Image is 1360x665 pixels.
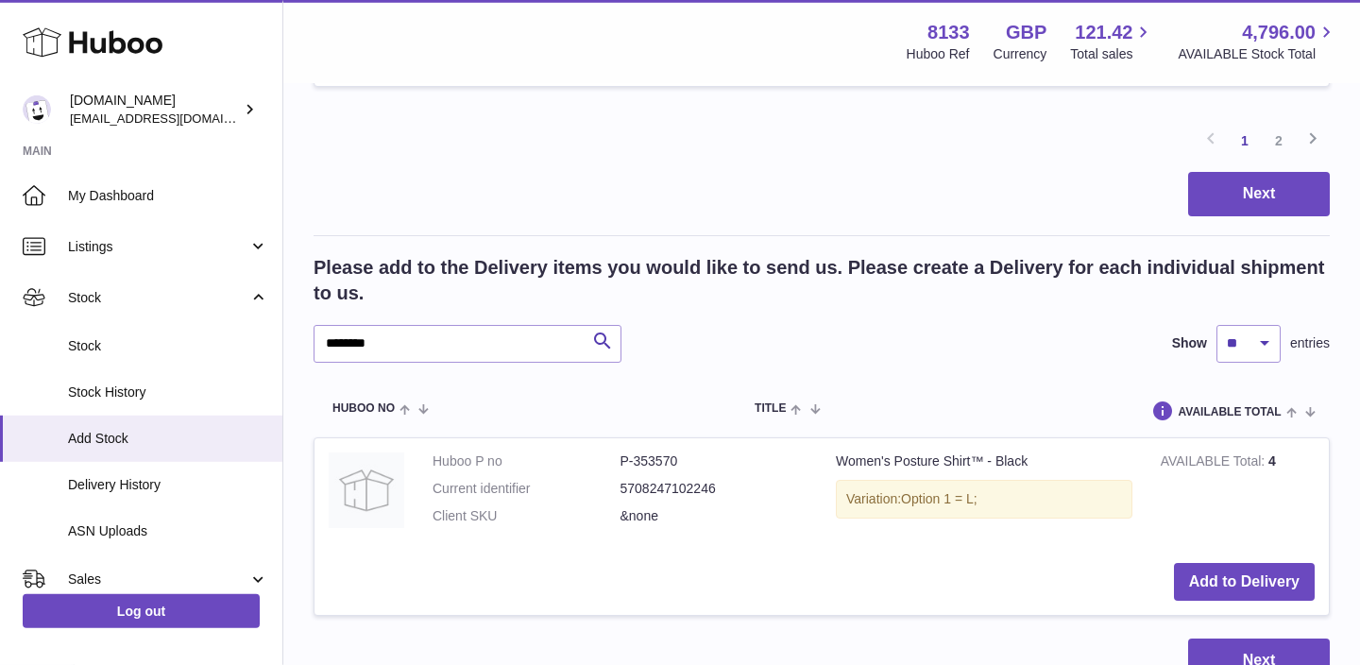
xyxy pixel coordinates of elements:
[836,480,1132,519] div: Variation:
[68,571,248,588] span: Sales
[620,507,808,525] dd: &none
[1172,334,1207,352] label: Show
[1188,172,1330,216] button: Next
[433,507,620,525] dt: Client SKU
[68,289,248,307] span: Stock
[1242,20,1316,45] span: 4,796.00
[68,187,268,205] span: My Dashboard
[314,255,1330,306] h2: Please add to the Delivery items you would like to send us. Please create a Delivery for each ind...
[755,402,786,415] span: Title
[70,92,240,128] div: [DOMAIN_NAME]
[23,95,51,124] img: info@activeposture.co.uk
[927,20,970,45] strong: 8133
[1070,45,1154,63] span: Total sales
[68,384,268,401] span: Stock History
[1075,20,1132,45] span: 121.42
[23,594,260,628] a: Log out
[1006,20,1046,45] strong: GBP
[994,45,1047,63] div: Currency
[620,480,808,498] dd: 5708247102246
[1290,334,1330,352] span: entries
[68,476,268,494] span: Delivery History
[1174,563,1315,602] button: Add to Delivery
[1228,124,1262,158] a: 1
[329,452,404,528] img: Women's Posture Shirt™ - Black
[68,430,268,448] span: Add Stock
[433,452,620,470] dt: Huboo P no
[822,438,1147,549] td: Women's Posture Shirt™ - Black
[907,45,970,63] div: Huboo Ref
[1262,124,1296,158] a: 2
[901,491,977,506] span: Option 1 = L;
[1178,20,1337,63] a: 4,796.00 AVAILABLE Stock Total
[1178,45,1337,63] span: AVAILABLE Stock Total
[70,111,278,126] span: [EMAIL_ADDRESS][DOMAIN_NAME]
[1147,438,1329,549] td: 4
[1070,20,1154,63] a: 121.42 Total sales
[68,337,268,355] span: Stock
[620,452,808,470] dd: P-353570
[68,522,268,540] span: ASN Uploads
[1161,453,1268,473] strong: AVAILABLE Total
[332,402,395,415] span: Huboo no
[433,480,620,498] dt: Current identifier
[1179,406,1282,418] span: AVAILABLE Total
[68,238,248,256] span: Listings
